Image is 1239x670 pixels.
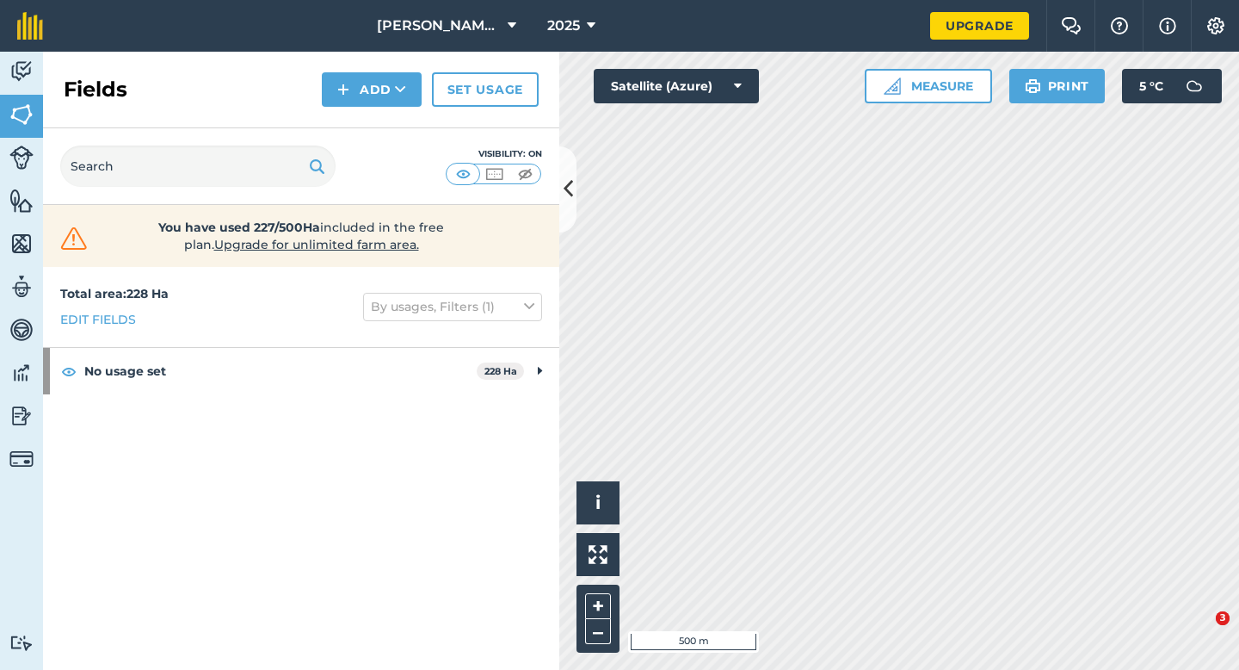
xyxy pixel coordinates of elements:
[9,231,34,257] img: svg+xml;base64,PHN2ZyB4bWxucz0iaHR0cDovL3d3dy53My5vcmcvMjAwMC9zdmciIHdpZHRoPSI1NiIgaGVpZ2h0PSI2MC...
[309,156,325,177] img: svg+xml;base64,PHN2ZyB4bWxucz0iaHR0cDovL3d3dy53My5vcmcvMjAwMC9zdmciIHdpZHRoPSIxOSIgaGVpZ2h0PSIyNC...
[576,481,619,524] button: i
[9,635,34,651] img: svg+xml;base64,PD94bWwgdmVyc2lvbj0iMS4wIiBlbmNvZGluZz0idXRmLTgiPz4KPCEtLSBHZW5lcmF0b3I6IEFkb2JlIE...
[9,59,34,84] img: svg+xml;base64,PD94bWwgdmVyc2lvbj0iMS4wIiBlbmNvZGluZz0idXRmLTgiPz4KPCEtLSBHZW5lcmF0b3I6IEFkb2JlIE...
[64,76,127,103] h2: Fields
[1205,17,1226,34] img: A cog icon
[1009,69,1106,103] button: Print
[484,365,517,377] strong: 228 Ha
[1025,76,1041,96] img: svg+xml;base64,PHN2ZyB4bWxucz0iaHR0cDovL3d3dy53My5vcmcvMjAwMC9zdmciIHdpZHRoPSIxOSIgaGVpZ2h0PSIyNC...
[158,220,320,235] strong: You have used 227/500Ha
[9,146,34,170] img: svg+xml;base64,PD94bWwgdmVyc2lvbj0iMS4wIiBlbmNvZGluZz0idXRmLTgiPz4KPCEtLSBHZW5lcmF0b3I6IEFkb2JlIE...
[1061,17,1082,34] img: Two speech bubbles overlapping with the left bubble in the forefront
[322,72,422,107] button: Add
[60,146,336,187] input: Search
[214,237,419,252] span: Upgrade for unlimited farm area.
[884,78,901,95] img: Ruler icon
[377,16,501,36] span: [PERSON_NAME] & Sons Farming LTD
[9,274,34,300] img: svg+xml;base64,PD94bWwgdmVyc2lvbj0iMS4wIiBlbmNvZGluZz0idXRmLTgiPz4KPCEtLSBHZW5lcmF0b3I6IEFkb2JlIE...
[589,545,607,564] img: Four arrows, one pointing top left, one top right, one bottom right and the last bottom left
[1180,611,1222,653] iframe: Intercom live chat
[1216,611,1230,625] span: 3
[547,16,580,36] span: 2025
[9,403,34,429] img: svg+xml;base64,PD94bWwgdmVyc2lvbj0iMS4wIiBlbmNvZGluZz0idXRmLTgiPz4KPCEtLSBHZW5lcmF0b3I6IEFkb2JlIE...
[1177,69,1211,103] img: svg+xml;base64,PD94bWwgdmVyc2lvbj0iMS4wIiBlbmNvZGluZz0idXRmLTgiPz4KPCEtLSBHZW5lcmF0b3I6IEFkb2JlIE...
[595,492,601,513] span: i
[9,447,34,471] img: svg+xml;base64,PD94bWwgdmVyc2lvbj0iMS4wIiBlbmNvZGluZz0idXRmLTgiPz4KPCEtLSBHZW5lcmF0b3I6IEFkb2JlIE...
[585,593,611,619] button: +
[1139,69,1163,103] span: 5 ° C
[9,188,34,214] img: svg+xml;base64,PHN2ZyB4bWxucz0iaHR0cDovL3d3dy53My5vcmcvMjAwMC9zdmciIHdpZHRoPSI1NiIgaGVpZ2h0PSI2MC...
[60,286,169,301] strong: Total area : 228 Ha
[118,219,484,253] span: included in the free plan .
[61,361,77,382] img: svg+xml;base64,PHN2ZyB4bWxucz0iaHR0cDovL3d3dy53My5vcmcvMjAwMC9zdmciIHdpZHRoPSIxOCIgaGVpZ2h0PSIyNC...
[585,619,611,644] button: –
[84,348,477,394] strong: No usage set
[9,317,34,343] img: svg+xml;base64,PD94bWwgdmVyc2lvbj0iMS4wIiBlbmNvZGluZz0idXRmLTgiPz4KPCEtLSBHZW5lcmF0b3I6IEFkb2JlIE...
[432,72,539,107] a: Set usage
[865,69,992,103] button: Measure
[1109,17,1130,34] img: A question mark icon
[17,12,43,40] img: fieldmargin Logo
[60,310,136,329] a: Edit fields
[9,102,34,127] img: svg+xml;base64,PHN2ZyB4bWxucz0iaHR0cDovL3d3dy53My5vcmcvMjAwMC9zdmciIHdpZHRoPSI1NiIgaGVpZ2h0PSI2MC...
[43,348,559,394] div: No usage set228 Ha
[1122,69,1222,103] button: 5 °C
[363,293,542,320] button: By usages, Filters (1)
[57,219,546,253] a: You have used 227/500Haincluded in the free plan.Upgrade for unlimited farm area.
[484,165,505,183] img: svg+xml;base64,PHN2ZyB4bWxucz0iaHR0cDovL3d3dy53My5vcmcvMjAwMC9zdmciIHdpZHRoPSI1MCIgaGVpZ2h0PSI0MC...
[57,226,91,251] img: svg+xml;base64,PHN2ZyB4bWxucz0iaHR0cDovL3d3dy53My5vcmcvMjAwMC9zdmciIHdpZHRoPSIzMiIgaGVpZ2h0PSIzMC...
[453,165,474,183] img: svg+xml;base64,PHN2ZyB4bWxucz0iaHR0cDovL3d3dy53My5vcmcvMjAwMC9zdmciIHdpZHRoPSI1MCIgaGVpZ2h0PSI0MC...
[930,12,1029,40] a: Upgrade
[337,79,349,100] img: svg+xml;base64,PHN2ZyB4bWxucz0iaHR0cDovL3d3dy53My5vcmcvMjAwMC9zdmciIHdpZHRoPSIxNCIgaGVpZ2h0PSIyNC...
[594,69,759,103] button: Satellite (Azure)
[515,165,536,183] img: svg+xml;base64,PHN2ZyB4bWxucz0iaHR0cDovL3d3dy53My5vcmcvMjAwMC9zdmciIHdpZHRoPSI1MCIgaGVpZ2h0PSI0MC...
[9,360,34,386] img: svg+xml;base64,PD94bWwgdmVyc2lvbj0iMS4wIiBlbmNvZGluZz0idXRmLTgiPz4KPCEtLSBHZW5lcmF0b3I6IEFkb2JlIE...
[1159,16,1176,36] img: svg+xml;base64,PHN2ZyB4bWxucz0iaHR0cDovL3d3dy53My5vcmcvMjAwMC9zdmciIHdpZHRoPSIxNyIgaGVpZ2h0PSIxNy...
[446,147,542,161] div: Visibility: On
